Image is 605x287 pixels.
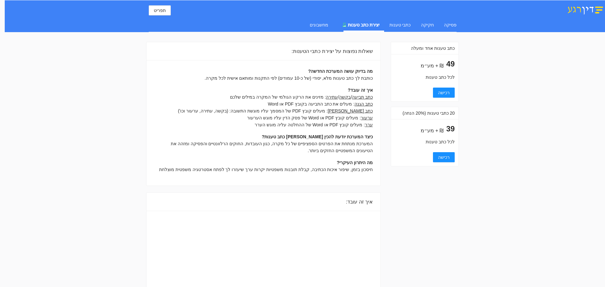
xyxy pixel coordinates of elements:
div: לכל כתב טענות [395,74,455,81]
div: כתב טענות אחד ומעלה [395,42,455,54]
div: חקיקה [421,21,434,28]
div: איך זה עובד: [154,193,373,211]
b: כיצד המערכת יודעת להכין [PERSON_NAME] כתב טענות? [262,134,373,139]
div: : מעלים קובץ PDF של המסמך עליו מוגשת התשובה: (בקשה, עתירה, ערעור וכו') [154,107,373,114]
u: ערעור [361,115,373,120]
u: בקשה [339,95,351,100]
button: רכישה [433,152,455,162]
span: ₪ + מע״מ [421,128,444,133]
span: 49 [446,60,455,68]
span: ₪ + מע״מ [421,63,444,68]
span: יצירת כתב טענות [348,22,379,27]
span: תפריט [154,7,166,14]
span: experiment [342,23,347,27]
div: כותבת לך כתב טענות מלא, יסודי (של כ-10 עמודים) לפי התקנות ומותאם אישית לכל מקרה. [154,75,373,82]
u: ערר [365,122,373,127]
div: 20 כתבי טענות (20% הנחה) [395,107,455,119]
u: כתב תביעה [352,95,373,100]
div: פסיקה [444,21,457,28]
div: שאלות נפוצות על יצירת כתבי הטענות: [154,42,373,60]
div: חיסכון בזמן, שיפור איכות הכתיבה, קבלת תובנות משפטיות יקרות ערך שיעזרו לך לפתח אסטרטגיה משפטית מוצלחת [154,166,373,173]
span: רכישה [438,154,450,161]
b: איך זה עובד? [348,88,373,93]
button: רכישה [433,88,455,98]
div: : מעלים קובץ PDF או Word של פסק הדין עליו מוגש הערעור [154,114,373,121]
div: : מעלים את כתב התביעה בקובץ PDF או Word [154,100,373,107]
b: מה היתרון העיקרי? [337,160,373,165]
div: מחשבונים [310,21,328,28]
img: דין רגע [566,4,605,15]
span: 39 [446,124,455,133]
button: תפריט [149,5,171,15]
b: מה בדיוק עושה המערכת החדשה? [308,69,373,74]
div: : מעלים קובץ PDF או Word של ההחלטה עליה מוגש הערר [154,121,373,128]
div: כתבי טענות [389,21,411,28]
u: כתב הגנה [354,101,373,106]
div: לכל כתב טענות [395,138,455,145]
div: / / : מזינים את הרקע הגולמי של המקרה במילים שלכם [154,94,373,100]
div: המערכת מנתחת את הפרטים הספציפיים של כל מקרה, כגון העובדות, החוקים הרלוונטיים והפסיקה ומזהה את הטי... [154,140,373,154]
u: כתב [PERSON_NAME] [328,108,373,113]
u: עתירה [326,95,338,100]
span: רכישה [438,89,450,96]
